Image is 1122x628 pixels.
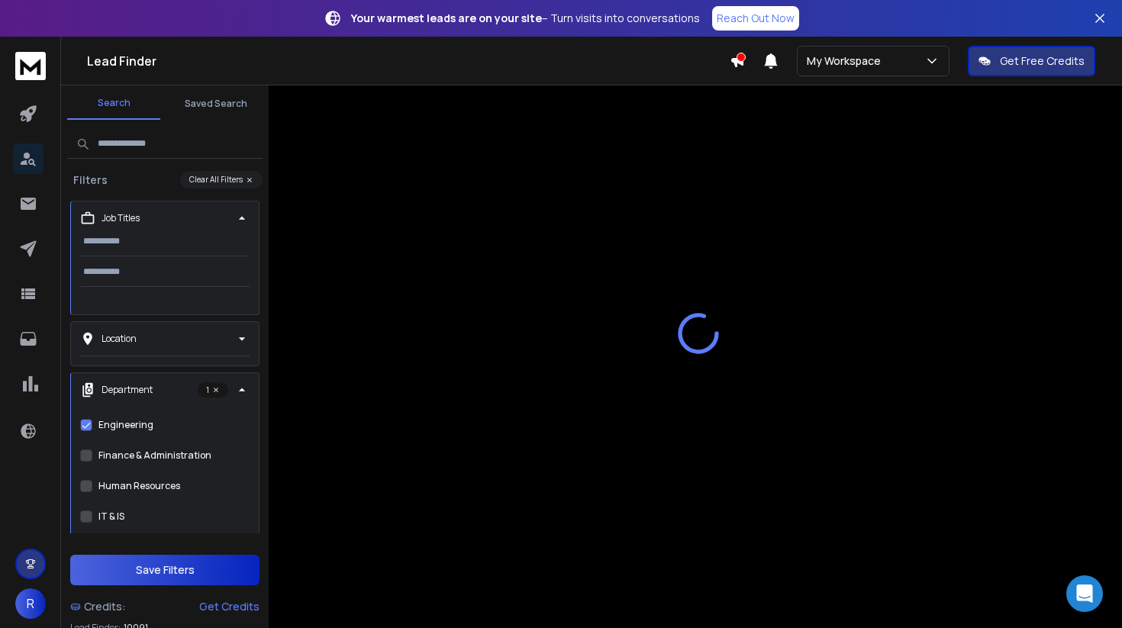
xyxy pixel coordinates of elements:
button: R [15,588,46,619]
img: logo [15,52,46,80]
button: Search [67,88,160,120]
p: Reach Out Now [717,11,795,26]
strong: Your warmest leads are on your site [351,11,542,25]
p: Job Titles [102,212,140,224]
h1: Lead Finder [87,52,730,70]
div: Get Credits [199,599,260,614]
label: Engineering [98,419,153,431]
p: Get Free Credits [1000,53,1085,69]
p: 1 [198,382,228,398]
p: Location [102,333,137,345]
p: Department [102,384,153,396]
button: Clear All Filters [180,171,263,188]
h3: Filters [67,172,114,188]
p: – Turn visits into conversations [351,11,700,26]
label: Human Resources [98,480,180,492]
label: Finance & Administration [98,449,211,462]
button: Saved Search [169,89,263,119]
a: Credits:Get Credits [70,591,260,622]
button: Save Filters [70,555,260,585]
span: Credits: [84,599,126,614]
div: Open Intercom Messenger [1066,575,1103,612]
button: Get Free Credits [968,46,1095,76]
label: IT & IS [98,510,124,523]
a: Reach Out Now [712,6,799,31]
p: My Workspace [807,53,887,69]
